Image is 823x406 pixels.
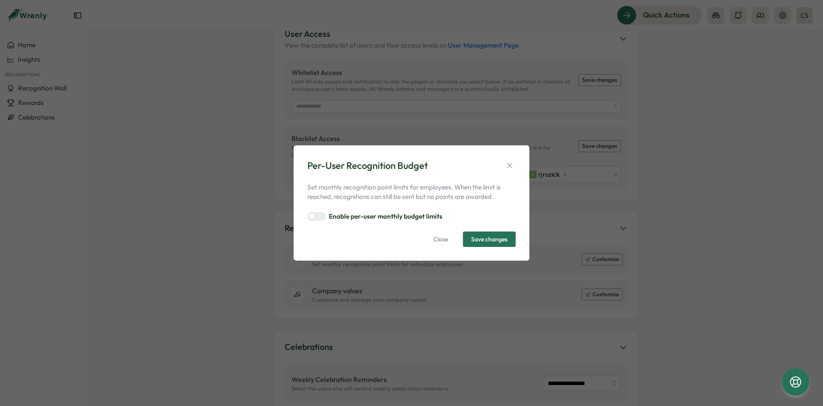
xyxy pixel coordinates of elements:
span: Close [433,232,448,247]
span: Save changes [471,232,508,247]
div: Per-User Recognition Budget [307,159,428,172]
label: Enable per-user monthly budget limits [329,212,442,221]
p: Set monthly recognition point limits for employees. When the limit is reached, recognitions can s... [307,183,516,201]
button: Close [425,232,456,247]
button: Save changes [463,232,516,247]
